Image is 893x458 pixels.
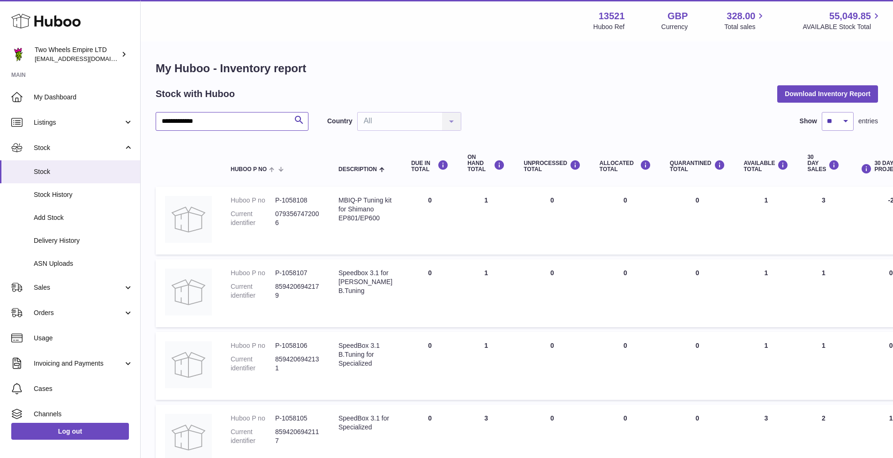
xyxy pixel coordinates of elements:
td: 3 [798,187,849,255]
span: Delivery History [34,236,133,245]
span: Cases [34,384,133,393]
h2: Stock with Huboo [156,88,235,100]
span: Channels [34,410,133,419]
td: 1 [458,332,514,400]
td: 0 [590,332,660,400]
span: Description [338,166,377,173]
dd: P-1058106 [275,341,320,350]
dd: 0793567472006 [275,210,320,227]
td: 0 [402,259,458,327]
dt: Current identifier [231,210,275,227]
dd: P-1058108 [275,196,320,205]
span: 0 [696,414,699,422]
dt: Current identifier [231,428,275,445]
span: Stock History [34,190,133,199]
span: Orders [34,308,123,317]
span: AVAILABLE Stock Total [803,23,882,31]
div: 30 DAY SALES [807,154,840,173]
td: 0 [402,332,458,400]
div: Currency [661,23,688,31]
div: Two Wheels Empire LTD [35,45,119,63]
img: product image [165,341,212,388]
dd: 8594206942131 [275,355,320,373]
label: Country [327,117,353,126]
td: 1 [735,332,798,400]
img: product image [165,269,212,315]
span: 0 [696,269,699,277]
span: Usage [34,334,133,343]
span: My Dashboard [34,93,133,102]
dd: 8594206942179 [275,282,320,300]
td: 0 [590,187,660,255]
button: Download Inventory Report [777,85,878,102]
div: SpeedBox 3.1 for Specialized [338,414,392,432]
dd: P-1058105 [275,414,320,423]
div: Speedbox 3.1 for [PERSON_NAME] B.Tuning [338,269,392,295]
span: 0 [696,342,699,349]
a: 55,049.85 AVAILABLE Stock Total [803,10,882,31]
span: 55,049.85 [829,10,871,23]
dd: 8594206942117 [275,428,320,445]
a: 328.00 Total sales [724,10,766,31]
td: 0 [514,187,590,255]
div: ON HAND Total [467,154,505,173]
span: 328.00 [727,10,755,23]
div: UNPROCESSED Total [524,160,581,173]
dt: Current identifier [231,282,275,300]
span: Stock [34,143,123,152]
div: Huboo Ref [593,23,625,31]
dt: Current identifier [231,355,275,373]
span: Invoicing and Payments [34,359,123,368]
label: Show [800,117,817,126]
span: ASN Uploads [34,259,133,268]
div: DUE IN TOTAL [411,160,449,173]
td: 0 [590,259,660,327]
img: product image [165,196,212,243]
span: Stock [34,167,133,176]
dt: Huboo P no [231,196,275,205]
span: [EMAIL_ADDRESS][DOMAIN_NAME] [35,55,138,62]
strong: GBP [668,10,688,23]
td: 1 [458,187,514,255]
a: Log out [11,423,129,440]
span: entries [858,117,878,126]
div: MBIQ-P Tuning kit for Shimano EP801/EP600 [338,196,392,223]
td: 0 [514,259,590,327]
td: 1 [735,187,798,255]
dd: P-1058107 [275,269,320,278]
div: QUARANTINED Total [670,160,725,173]
span: Total sales [724,23,766,31]
td: 1 [798,332,849,400]
span: Add Stock [34,213,133,222]
td: 1 [458,259,514,327]
dt: Huboo P no [231,341,275,350]
td: 0 [402,187,458,255]
span: Listings [34,118,123,127]
span: Sales [34,283,123,292]
dt: Huboo P no [231,269,275,278]
span: Huboo P no [231,166,267,173]
strong: 13521 [599,10,625,23]
dt: Huboo P no [231,414,275,423]
div: ALLOCATED Total [600,160,651,173]
span: 0 [696,196,699,204]
td: 0 [514,332,590,400]
div: SpeedBox 3.1 B.Tuning for Specialized [338,341,392,368]
img: justas@twowheelsempire.com [11,47,25,61]
div: AVAILABLE Total [744,160,789,173]
td: 1 [798,259,849,327]
h1: My Huboo - Inventory report [156,61,878,76]
td: 1 [735,259,798,327]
